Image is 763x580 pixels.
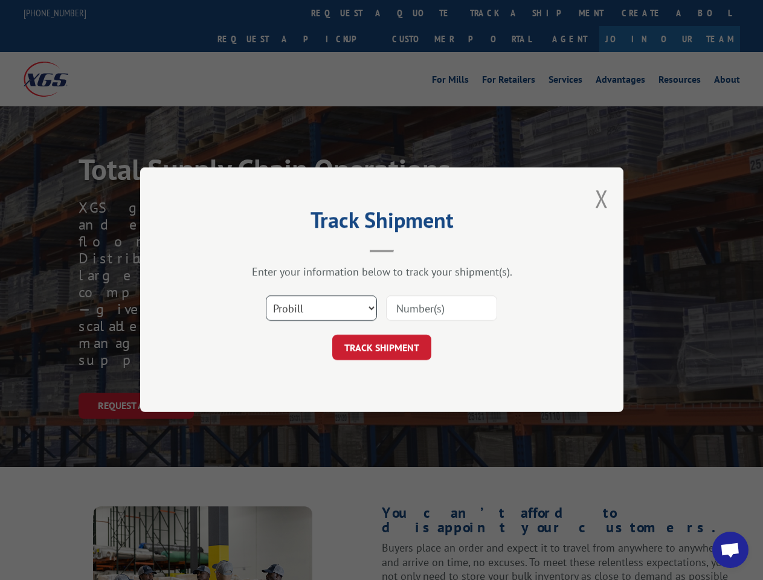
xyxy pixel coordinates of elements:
[201,265,563,279] div: Enter your information below to track your shipment(s).
[201,211,563,234] h2: Track Shipment
[386,296,497,321] input: Number(s)
[332,335,431,361] button: TRACK SHIPMENT
[712,532,749,568] a: Open chat
[595,182,608,214] button: Close modal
